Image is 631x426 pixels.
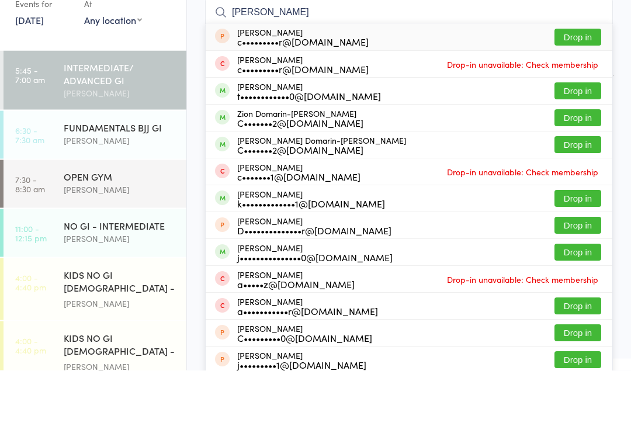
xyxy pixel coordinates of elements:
[237,111,369,130] div: [PERSON_NAME]
[444,219,601,237] span: Drop-in unavailable: Check membership
[554,354,601,370] button: Drop in
[4,167,186,214] a: 6:30 -7:30 amFUNDAMENTALS BJJ GI[PERSON_NAME]
[237,219,360,237] div: [PERSON_NAME]
[64,352,176,366] div: [PERSON_NAME]
[554,407,601,424] button: Drop in
[15,69,44,82] a: [DATE]
[15,181,44,200] time: 6:30 - 7:30 am
[237,93,369,102] div: c•••••••••r@[DOMAIN_NAME]
[205,15,595,27] span: MAT 1
[554,85,601,102] button: Drop in
[554,138,601,155] button: Drop in
[237,255,385,264] div: k•••••••••••••1@[DOMAIN_NAME]
[4,265,186,313] a: 11:00 -12:15 pmNO GI - INTERMEDIATE[PERSON_NAME]
[237,192,406,210] div: [PERSON_NAME] Domarin-[PERSON_NAME]
[64,176,176,189] div: FUNDAMENTALS BJJ GI
[64,116,176,142] div: INTERMEDIATE/ ADVANCED GI
[84,50,142,69] div: At
[64,226,176,238] div: OPEN GYM
[237,245,385,264] div: [PERSON_NAME]
[237,362,378,372] div: a•••••••••••r@[DOMAIN_NAME]
[237,147,381,157] div: t••••••••••••0@[DOMAIN_NAME]
[237,389,372,399] div: C•••••••••0@[DOMAIN_NAME]
[237,353,378,372] div: [PERSON_NAME]
[554,165,601,182] button: Drop in
[237,165,363,183] div: Zion Domarin-[PERSON_NAME]
[237,282,391,291] div: D••••••••••••••r@[DOMAIN_NAME]
[237,416,366,425] div: j•••••••••1@[DOMAIN_NAME]
[64,288,176,301] div: [PERSON_NAME]
[237,299,393,318] div: [PERSON_NAME]
[64,142,176,155] div: [PERSON_NAME]
[237,84,369,102] div: [PERSON_NAME]
[237,326,355,345] div: [PERSON_NAME]
[237,201,406,210] div: C•••••••2@[DOMAIN_NAME]
[84,69,142,82] div: Any location
[64,238,176,252] div: [PERSON_NAME]
[237,228,360,237] div: c•••••••1@[DOMAIN_NAME]
[237,380,372,399] div: [PERSON_NAME]
[237,309,393,318] div: j•••••••••••••••0@[DOMAIN_NAME]
[554,246,601,263] button: Drop in
[444,327,601,344] span: Drop-in unavailable: Check membership
[237,138,381,157] div: [PERSON_NAME]
[64,387,176,415] div: KIDS NO GI [DEMOGRAPHIC_DATA] - Level 2
[64,189,176,203] div: [PERSON_NAME]
[554,300,601,317] button: Drop in
[554,273,601,290] button: Drop in
[15,121,45,140] time: 5:45 - 7:00 am
[15,230,45,249] time: 7:30 - 8:30 am
[15,392,46,410] time: 4:00 - 4:40 pm
[205,55,613,82] input: Search
[237,272,391,291] div: [PERSON_NAME]
[237,335,355,345] div: a•••••z@[DOMAIN_NAME]
[4,216,186,264] a: 7:30 -8:30 amOPEN GYM[PERSON_NAME]
[554,192,601,209] button: Drop in
[237,407,366,425] div: [PERSON_NAME]
[4,314,186,376] a: 4:00 -4:40 pmKIDS NO GI [DEMOGRAPHIC_DATA] - Level 1[PERSON_NAME]
[15,50,72,69] div: Events for
[237,174,363,183] div: C•••••••2@[DOMAIN_NAME]
[12,9,56,38] img: Lemos Brazilian Jiu-Jitsu
[64,275,176,288] div: NO GI - INTERMEDIATE
[15,279,47,298] time: 11:00 - 12:15 pm
[205,27,613,39] span: Brazilian Jiu-Jitsu Adults
[554,380,601,397] button: Drop in
[4,106,186,165] a: 5:45 -7:00 amINTERMEDIATE/ ADVANCED GI[PERSON_NAME]
[205,4,595,15] span: [PERSON_NAME]
[15,328,46,347] time: 4:00 - 4:40 pm
[444,112,601,129] span: Drop-in unavailable: Check membership
[237,120,369,130] div: c•••••••••r@[DOMAIN_NAME]
[64,324,176,352] div: KIDS NO GI [DEMOGRAPHIC_DATA] - Level 1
